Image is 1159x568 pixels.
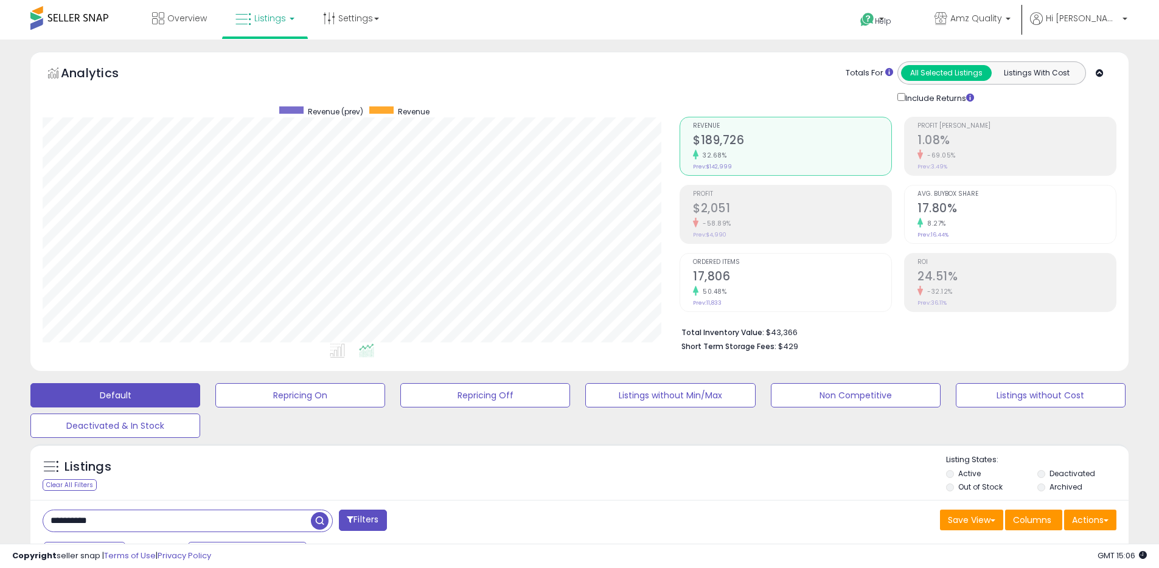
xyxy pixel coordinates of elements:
[917,269,1116,286] h2: 24.51%
[693,231,726,238] small: Prev: $4,990
[946,454,1129,466] p: Listing States:
[681,324,1107,339] li: $43,366
[61,64,142,85] h5: Analytics
[188,542,307,563] button: [DATE]-28 - Aug-03
[158,550,211,561] a: Privacy Policy
[923,287,953,296] small: -32.12%
[1049,468,1095,479] label: Deactivated
[1098,550,1147,561] span: 2025-08-11 15:06 GMT
[940,510,1003,530] button: Save View
[950,12,1002,24] span: Amz Quality
[681,327,764,338] b: Total Inventory Value:
[901,65,992,81] button: All Selected Listings
[875,16,891,26] span: Help
[104,550,156,561] a: Terms of Use
[923,219,946,228] small: 8.27%
[1013,514,1051,526] span: Columns
[215,383,385,407] button: Repricing On
[698,219,731,228] small: -58.89%
[1030,12,1127,40] a: Hi [PERSON_NAME]
[917,299,947,307] small: Prev: 36.11%
[693,191,891,198] span: Profit
[923,151,956,160] small: -69.05%
[167,12,207,24] span: Overview
[43,479,97,491] div: Clear All Filters
[860,12,875,27] i: Get Help
[339,510,386,531] button: Filters
[12,550,57,561] strong: Copyright
[308,106,363,117] span: Revenue (prev)
[917,201,1116,218] h2: 17.80%
[917,191,1116,198] span: Avg. Buybox Share
[958,468,981,479] label: Active
[1049,482,1082,492] label: Archived
[888,91,989,105] div: Include Returns
[693,133,891,150] h2: $189,726
[693,259,891,266] span: Ordered Items
[917,231,948,238] small: Prev: 16.44%
[698,151,726,160] small: 32.68%
[778,341,798,352] span: $429
[917,259,1116,266] span: ROI
[846,68,893,79] div: Totals For
[958,482,1003,492] label: Out of Stock
[771,383,941,407] button: Non Competitive
[12,550,211,562] div: seller snap | |
[398,106,430,117] span: Revenue
[30,383,200,407] button: Default
[585,383,755,407] button: Listings without Min/Max
[44,542,125,563] button: Last 7 Days
[1064,510,1116,530] button: Actions
[917,123,1116,130] span: Profit [PERSON_NAME]
[693,201,891,218] h2: $2,051
[693,123,891,130] span: Revenue
[693,299,722,307] small: Prev: 11,833
[1005,510,1062,530] button: Columns
[64,459,111,476] h5: Listings
[400,383,570,407] button: Repricing Off
[956,383,1126,407] button: Listings without Cost
[917,133,1116,150] h2: 1.08%
[991,65,1082,81] button: Listings With Cost
[851,3,915,40] a: Help
[917,163,947,170] small: Prev: 3.49%
[698,287,726,296] small: 50.48%
[681,341,776,352] b: Short Term Storage Fees:
[1046,12,1119,24] span: Hi [PERSON_NAME]
[254,12,286,24] span: Listings
[693,269,891,286] h2: 17,806
[30,414,200,438] button: Deactivated & In Stock
[693,163,732,170] small: Prev: $142,999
